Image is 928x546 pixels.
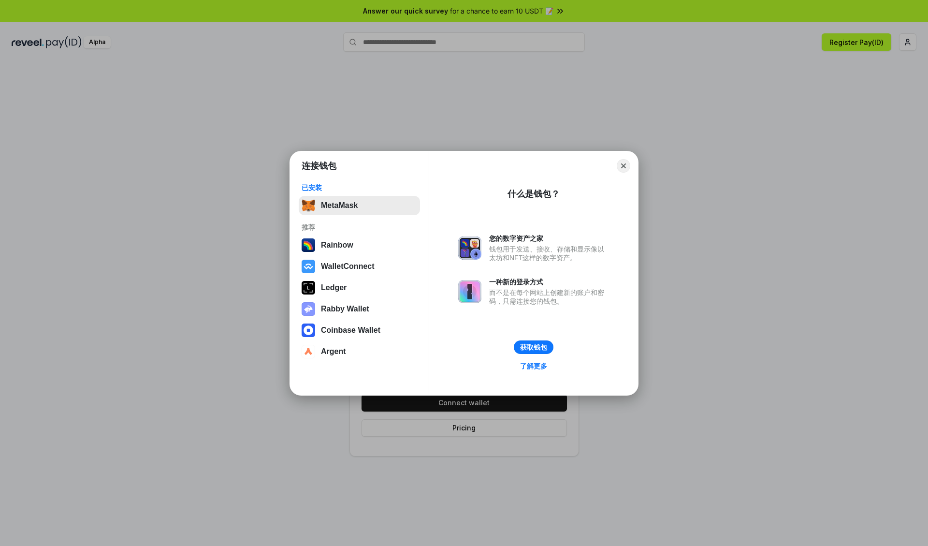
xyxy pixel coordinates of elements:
[514,340,553,354] button: 获取钱包
[520,362,547,370] div: 了解更多
[321,305,369,313] div: Rabby Wallet
[299,278,420,297] button: Ledger
[302,223,417,232] div: 推荐
[299,236,420,255] button: Rainbow
[321,262,375,271] div: WalletConnect
[489,245,609,262] div: 钱包用于发送、接收、存储和显示像以太坊和NFT这样的数字资产。
[489,288,609,306] div: 而不是在每个网站上创建新的账户和密码，只需连接您的钱包。
[458,236,481,260] img: svg+xml,%3Csvg%20xmlns%3D%22http%3A%2F%2Fwww.w3.org%2F2000%2Fsvg%22%20fill%3D%22none%22%20viewBox...
[302,324,315,337] img: svg+xml,%3Csvg%20width%3D%2228%22%20height%3D%2228%22%20viewBox%3D%220%200%2028%2028%22%20fill%3D...
[302,281,315,295] img: svg+xml,%3Csvg%20xmlns%3D%22http%3A%2F%2Fwww.w3.org%2F2000%2Fsvg%22%20width%3D%2228%22%20height%3...
[520,343,547,352] div: 获取钱包
[321,283,347,292] div: Ledger
[321,241,353,250] div: Rainbow
[302,199,315,212] img: svg+xml,%3Csvg%20fill%3D%22none%22%20height%3D%2233%22%20viewBox%3D%220%200%2035%2033%22%20width%...
[302,260,315,273] img: svg+xml,%3Csvg%20width%3D%2228%22%20height%3D%2228%22%20viewBox%3D%220%200%2028%2028%22%20fill%3D...
[302,302,315,316] img: svg+xml,%3Csvg%20xmlns%3D%22http%3A%2F%2Fwww.w3.org%2F2000%2Fsvg%22%20fill%3D%22none%22%20viewBox...
[507,188,560,200] div: 什么是钱包？
[489,278,609,286] div: 一种新的登录方式
[514,360,553,372] a: 了解更多
[321,201,358,210] div: MetaMask
[302,238,315,252] img: svg+xml,%3Csvg%20width%3D%22120%22%20height%3D%22120%22%20viewBox%3D%220%200%20120%20120%22%20fil...
[299,196,420,215] button: MetaMask
[299,342,420,361] button: Argent
[302,345,315,358] img: svg+xml,%3Csvg%20width%3D%2228%22%20height%3D%2228%22%20viewBox%3D%220%200%2028%2028%22%20fill%3D...
[299,299,420,319] button: Rabby Wallet
[458,280,481,303] img: svg+xml,%3Csvg%20xmlns%3D%22http%3A%2F%2Fwww.w3.org%2F2000%2Fsvg%22%20fill%3D%22none%22%20viewBox...
[321,347,346,356] div: Argent
[302,183,417,192] div: 已安装
[302,160,336,172] h1: 连接钱包
[299,257,420,276] button: WalletConnect
[321,326,380,335] div: Coinbase Wallet
[489,234,609,243] div: 您的数字资产之家
[299,321,420,340] button: Coinbase Wallet
[617,159,630,173] button: Close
